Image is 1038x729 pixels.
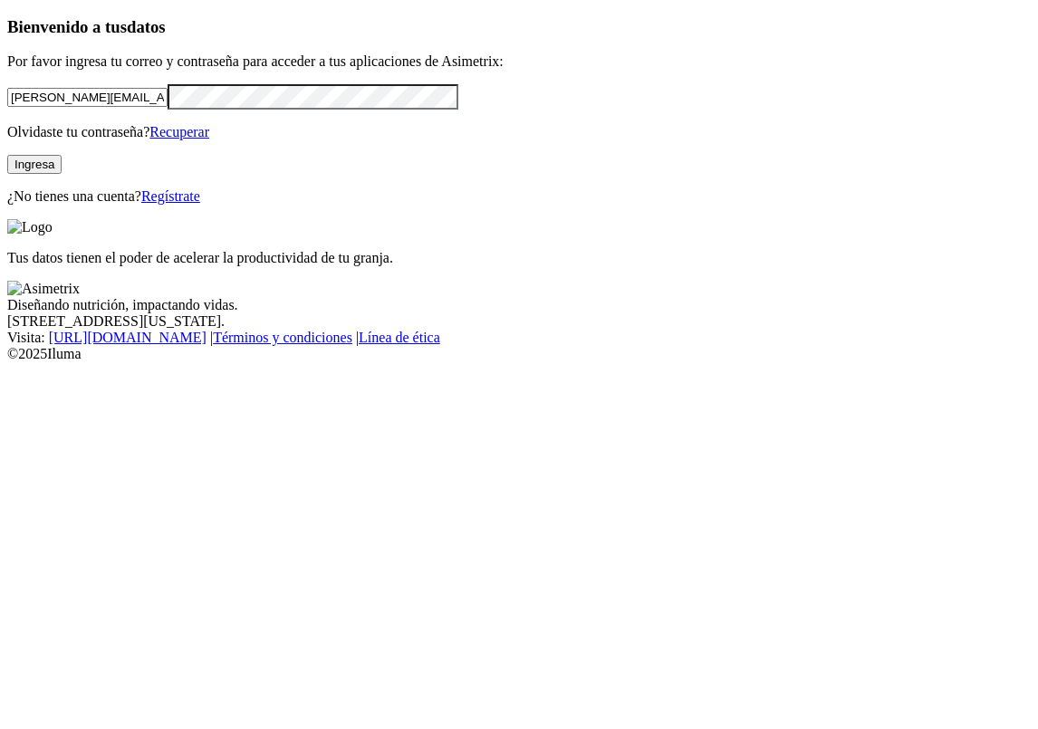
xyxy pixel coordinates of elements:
a: Línea de ética [359,330,440,345]
img: Logo [7,219,53,235]
p: Olvidaste tu contraseña? [7,124,1031,140]
div: [STREET_ADDRESS][US_STATE]. [7,313,1031,330]
div: Visita : | | [7,330,1031,346]
input: Tu correo [7,88,168,107]
a: Regístrate [141,188,200,204]
button: Ingresa [7,155,62,174]
p: ¿No tienes una cuenta? [7,188,1031,205]
a: Términos y condiciones [213,330,352,345]
div: © 2025 Iluma [7,346,1031,362]
span: datos [127,17,166,36]
img: Asimetrix [7,281,80,297]
h3: Bienvenido a tus [7,17,1031,37]
a: Recuperar [149,124,209,139]
p: Por favor ingresa tu correo y contraseña para acceder a tus aplicaciones de Asimetrix: [7,53,1031,70]
a: [URL][DOMAIN_NAME] [49,330,207,345]
div: Diseñando nutrición, impactando vidas. [7,297,1031,313]
p: Tus datos tienen el poder de acelerar la productividad de tu granja. [7,250,1031,266]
